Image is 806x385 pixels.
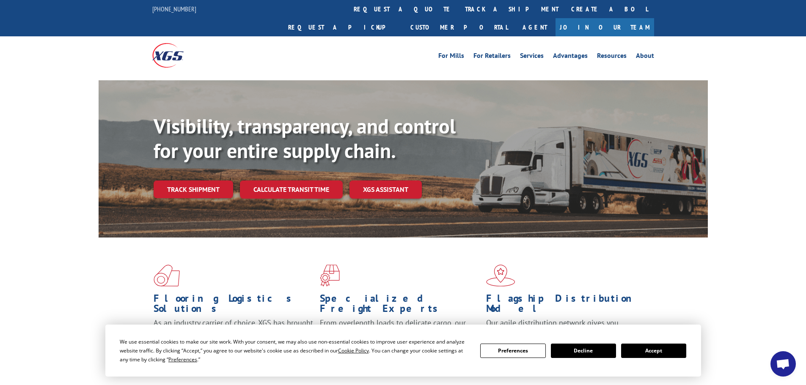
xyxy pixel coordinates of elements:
[486,265,515,287] img: xgs-icon-flagship-distribution-model-red
[168,356,197,363] span: Preferences
[154,180,233,198] a: Track shipment
[105,325,701,377] div: Cookie Consent Prompt
[120,337,470,364] div: We use essential cookies to make our site work. With your consent, we may also use non-essential ...
[770,351,796,377] div: Open chat
[320,265,340,287] img: xgs-icon-focused-on-flooring-red
[556,18,654,36] a: Join Our Team
[621,344,686,358] button: Accept
[438,52,464,62] a: For Mills
[154,318,313,348] span: As an industry carrier of choice, XGS has brought innovation and dedication to flooring logistics...
[154,293,314,318] h1: Flooring Logistics Solutions
[338,347,369,354] span: Cookie Policy
[404,18,514,36] a: Customer Portal
[553,52,588,62] a: Advantages
[551,344,616,358] button: Decline
[473,52,511,62] a: For Retailers
[480,344,545,358] button: Preferences
[240,180,343,199] a: Calculate transit time
[152,5,196,13] a: [PHONE_NUMBER]
[320,293,480,318] h1: Specialized Freight Experts
[597,52,627,62] a: Resources
[486,318,642,338] span: Our agile distribution network gives you nationwide inventory management on demand.
[520,52,544,62] a: Services
[282,18,404,36] a: Request a pickup
[154,265,180,287] img: xgs-icon-total-supply-chain-intelligence-red
[349,180,422,199] a: XGS ASSISTANT
[320,318,480,355] p: From overlength loads to delicate cargo, our experienced staff knows the best way to move your fr...
[154,113,456,164] b: Visibility, transparency, and control for your entire supply chain.
[486,293,646,318] h1: Flagship Distribution Model
[636,52,654,62] a: About
[514,18,556,36] a: Agent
